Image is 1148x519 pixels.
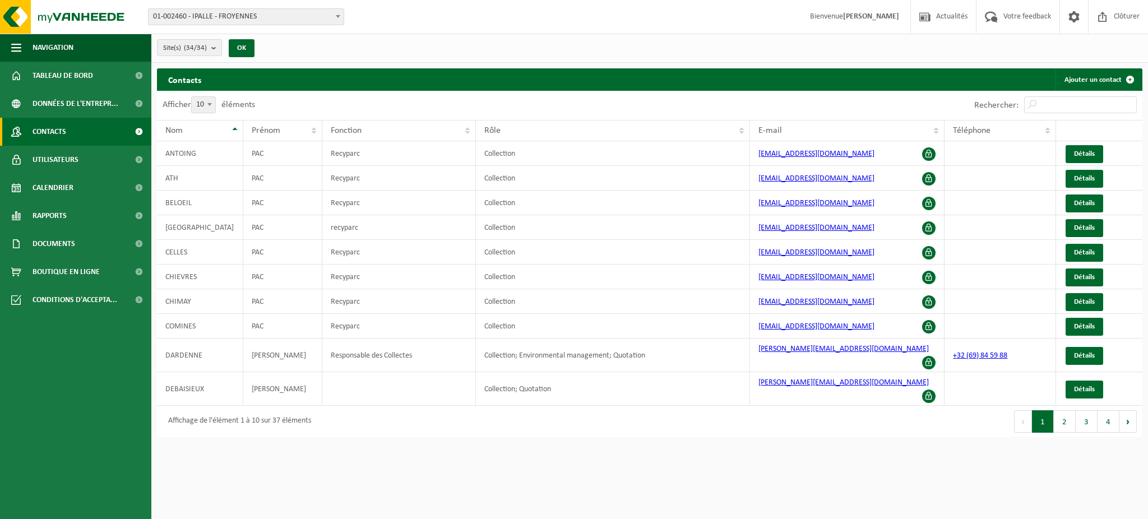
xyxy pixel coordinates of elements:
td: CELLES [157,240,243,265]
h2: Contacts [157,68,212,90]
td: recyparc [322,215,476,240]
td: PAC [243,191,322,215]
td: Recyparc [322,265,476,289]
span: Rapports [33,202,67,230]
td: Collection [476,289,750,314]
a: [EMAIL_ADDRESS][DOMAIN_NAME] [758,298,874,306]
span: Détails [1074,150,1095,157]
a: [EMAIL_ADDRESS][DOMAIN_NAME] [758,174,874,183]
a: [EMAIL_ADDRESS][DOMAIN_NAME] [758,199,874,207]
td: PAC [243,314,322,339]
button: 4 [1098,410,1119,433]
span: Documents [33,230,75,258]
td: Recyparc [322,141,476,166]
div: Affichage de l'élément 1 à 10 sur 37 éléments [163,411,311,432]
a: [EMAIL_ADDRESS][DOMAIN_NAME] [758,150,874,158]
span: Détails [1074,386,1095,393]
td: Collection [476,215,750,240]
a: Détails [1066,194,1103,212]
button: 1 [1032,410,1054,433]
span: Prénom [252,126,280,135]
span: Fonction [331,126,362,135]
td: Recyparc [322,240,476,265]
td: BELOEIL [157,191,243,215]
td: Recyparc [322,314,476,339]
a: Détails [1066,145,1103,163]
td: Collection [476,240,750,265]
a: [EMAIL_ADDRESS][DOMAIN_NAME] [758,273,874,281]
a: Détails [1066,170,1103,188]
a: [PERSON_NAME][EMAIL_ADDRESS][DOMAIN_NAME] [758,345,929,353]
td: PAC [243,240,322,265]
span: Détails [1074,352,1095,359]
td: Collection [476,265,750,289]
a: [PERSON_NAME][EMAIL_ADDRESS][DOMAIN_NAME] [758,378,929,387]
button: Previous [1014,410,1032,433]
td: [GEOGRAPHIC_DATA] [157,215,243,240]
span: 10 [191,96,216,113]
span: Navigation [33,34,73,62]
span: Détails [1074,249,1095,256]
td: [PERSON_NAME] [243,339,322,372]
td: PAC [243,166,322,191]
span: Conditions d'accepta... [33,286,117,314]
button: 2 [1054,410,1076,433]
button: 3 [1076,410,1098,433]
a: Détails [1066,219,1103,237]
td: Collection [476,314,750,339]
span: Rôle [484,126,501,135]
td: Collection [476,141,750,166]
td: DEBAISIEUX [157,372,243,406]
td: Recyparc [322,191,476,215]
td: Collection [476,191,750,215]
span: Utilisateurs [33,146,78,174]
span: Détails [1074,200,1095,207]
span: 10 [192,97,215,113]
a: [EMAIL_ADDRESS][DOMAIN_NAME] [758,322,874,331]
td: PAC [243,141,322,166]
td: [PERSON_NAME] [243,372,322,406]
span: 01-002460 - IPALLE - FROYENNES [148,8,344,25]
td: CHIEVRES [157,265,243,289]
button: OK [229,39,254,57]
td: PAC [243,265,322,289]
a: [EMAIL_ADDRESS][DOMAIN_NAME] [758,224,874,232]
td: Responsable des Collectes [322,339,476,372]
td: Collection; Quotation [476,372,750,406]
a: Détails [1066,268,1103,286]
a: +32 (69) 84 59 88 [953,351,1007,360]
span: Détails [1074,224,1095,231]
span: Données de l'entrepr... [33,90,118,118]
span: Calendrier [33,174,73,202]
td: DARDENNE [157,339,243,372]
td: ANTOING [157,141,243,166]
td: PAC [243,289,322,314]
a: Ajouter un contact [1056,68,1141,91]
span: Téléphone [953,126,990,135]
strong: [PERSON_NAME] [843,12,899,21]
span: Tableau de bord [33,62,93,90]
span: Détails [1074,274,1095,281]
td: Collection; Environmental management; Quotation [476,339,750,372]
count: (34/34) [184,44,207,52]
td: PAC [243,215,322,240]
span: Boutique en ligne [33,258,100,286]
td: ATH [157,166,243,191]
label: Rechercher: [974,101,1019,110]
span: E-mail [758,126,782,135]
td: Recyparc [322,289,476,314]
a: Détails [1066,293,1103,311]
a: Détails [1066,318,1103,336]
button: Site(s)(34/34) [157,39,222,56]
a: Détails [1066,244,1103,262]
span: Détails [1074,323,1095,330]
span: Site(s) [163,40,207,57]
span: Nom [165,126,183,135]
td: Recyparc [322,166,476,191]
a: Détails [1066,381,1103,398]
span: Contacts [33,118,66,146]
button: Next [1119,410,1137,433]
a: Détails [1066,347,1103,365]
label: Afficher éléments [163,100,255,109]
td: CHIMAY [157,289,243,314]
